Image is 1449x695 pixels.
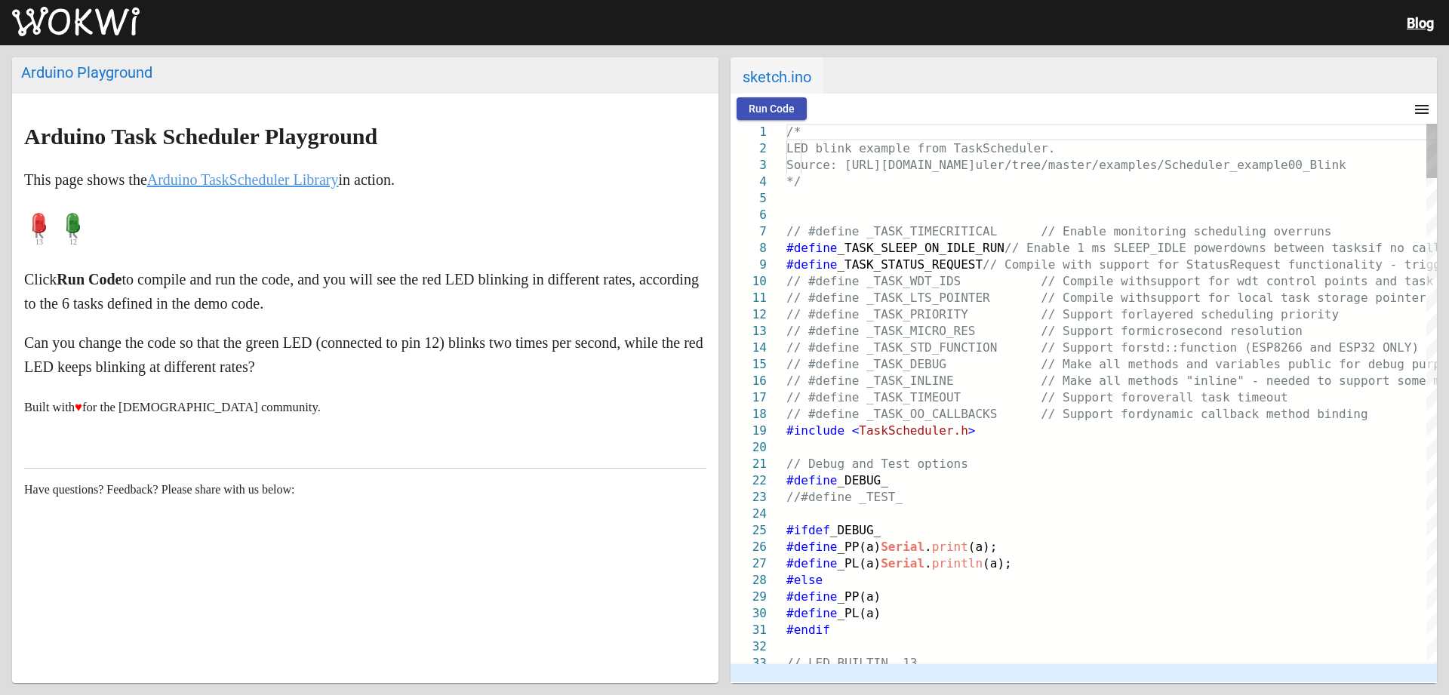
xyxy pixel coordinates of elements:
span: TaskScheduler.h [859,423,968,438]
span: print [932,540,968,554]
span: Run Code [749,103,795,115]
strong: Run Code [57,271,122,288]
div: 16 [731,373,767,389]
span: // #define _TASK_PRIORITY // Support for [786,307,1143,321]
a: Arduino TaskScheduler Library [147,171,339,188]
small: Built with for the [DEMOGRAPHIC_DATA] community. [24,400,321,414]
span: _PP(a) [837,540,881,554]
span: // Enable 1 ms SLEEP_IDLE powerdowns between tasks [1004,241,1368,255]
span: k [1339,158,1346,172]
span: oring scheduling overruns [1150,224,1332,238]
span: // #define _TASK_DEBUG // Make all met [786,357,1150,371]
span: (a); [968,540,998,554]
div: 8 [731,240,767,257]
div: 19 [731,423,767,439]
span: #define [786,257,837,272]
span: overall task timeout [1143,390,1288,404]
div: 14 [731,340,767,356]
div: 17 [731,389,767,406]
span: // Compile with support for StatusRequest function [983,257,1346,272]
div: 11 [731,290,767,306]
div: 23 [731,489,767,506]
span: _PL(a) [837,606,881,620]
span: > [968,423,976,438]
span: (a); [983,556,1012,570]
span: // #define _TASK_STD_FUNCTION // Support for [786,340,1143,355]
span: #define [786,556,837,570]
div: 31 [731,622,767,638]
span: _DEBUG_ [830,523,881,537]
textarea: Editor content;Press Alt+F1 for Accessibility Options. [786,124,787,125]
div: 10 [731,273,767,290]
div: Arduino Playground [21,63,709,81]
div: 7 [731,223,767,240]
span: Source: [URL][DOMAIN_NAME] [786,158,975,172]
span: < [852,423,860,438]
span: Serial [881,556,924,570]
div: 2 [731,140,767,157]
div: 3 [731,157,767,174]
span: LED blink example from TaskScheduler. [786,141,1055,155]
div: 6 [731,207,767,223]
span: . [924,540,932,554]
span: #define [786,241,837,255]
span: // #define _TASK_WDT_IDS // Compile with [786,274,1150,288]
button: Run Code [737,97,807,120]
p: Click to compile and run the code, and you will see the red LED blinking in different rates, acco... [24,267,706,315]
div: 1 [731,124,767,140]
div: 22 [731,472,767,489]
span: // #define _TASK_MICRO_RES // Support for [786,324,1143,338]
span: #ifdef [786,523,830,537]
div: 27 [731,555,767,572]
p: Can you change the code so that the green LED (connected to pin 12) blinks two times per second, ... [24,331,706,379]
mat-icon: menu [1413,100,1431,118]
span: //#define _TEST_ [786,490,903,504]
div: 9 [731,257,767,273]
span: layered scheduling priority [1143,307,1339,321]
div: 13 [731,323,767,340]
span: // #define _TASK_LTS_POINTER // Compile with [786,291,1150,305]
span: // #define _TASK_TIMEOUT // Support for [786,390,1143,404]
a: Blog [1407,15,1434,31]
div: 33 [731,655,767,672]
span: microsecond resolution [1143,324,1303,338]
span: #define [786,589,837,604]
span: #define [786,606,837,620]
div: 29 [731,589,767,605]
div: 28 [731,572,767,589]
div: 25 [731,522,767,539]
div: 30 [731,605,767,622]
div: 18 [731,406,767,423]
span: _PP(a) [837,589,881,604]
span: _TASK_STATUS_REQUEST [837,257,983,272]
span: _DEBUG_ [837,473,888,487]
img: Wokwi [12,7,140,37]
span: std::function (ESP8266 and ESP32 ONLY) [1143,340,1419,355]
span: // LED_BUILTIN 13 [786,656,917,670]
span: #endif [786,623,830,637]
span: . [924,556,932,570]
div: 26 [731,539,767,555]
h2: Arduino Task Scheduler Playground [24,125,706,149]
span: _PL(a) [837,556,881,570]
span: // #define _TASK_TIMECRITICAL // Enable monit [786,224,1150,238]
span: Serial [881,540,924,554]
span: // #define _TASK_INLINE // Make all met [786,374,1150,388]
span: #define [786,473,837,487]
span: support for local task storage pointer [1150,291,1426,305]
span: uler/tree/master/examples/Scheduler_example00_Blin [975,158,1339,172]
div: 32 [731,638,767,655]
span: ♥ [75,400,82,414]
div: 5 [731,190,767,207]
div: 12 [731,306,767,323]
div: 24 [731,506,767,522]
span: println [932,556,983,570]
span: // Debug and Test options [786,457,968,471]
span: dynamic callback method binding [1143,407,1368,421]
div: 20 [731,439,767,456]
span: #define [786,540,837,554]
div: 21 [731,456,767,472]
span: Have questions? Feedback? Please share with us below: [24,483,295,496]
span: sketch.ino [731,57,823,94]
div: 15 [731,356,767,373]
